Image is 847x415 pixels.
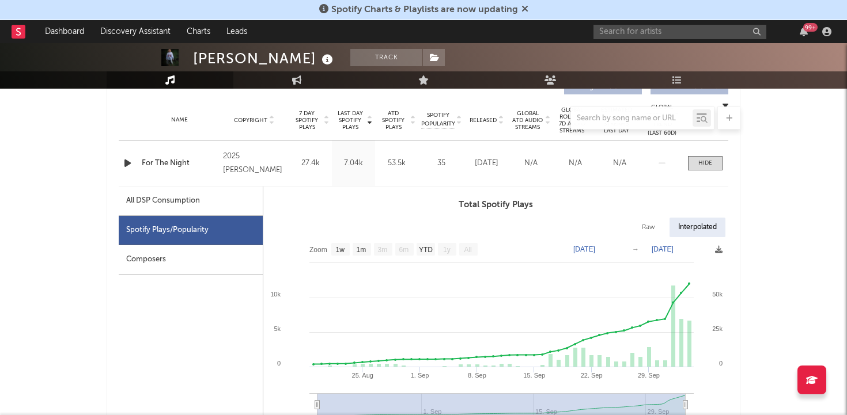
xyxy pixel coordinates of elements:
[670,218,725,237] div: Interpolated
[800,27,808,36] button: 99+
[652,245,674,253] text: [DATE]
[119,245,263,275] div: Composers
[335,158,372,169] div: 7.04k
[632,245,639,253] text: →
[443,246,451,254] text: 1y
[556,158,595,169] div: N/A
[419,246,433,254] text: YTD
[645,103,679,138] div: Global Streaming Trend (Last 60D)
[331,5,518,14] span: Spotify Charts & Playlists are now updating
[633,218,664,237] div: Raw
[119,186,263,216] div: All DSP Consumption
[378,158,415,169] div: 53.5k
[411,372,429,379] text: 1. Sep
[468,372,486,379] text: 8. Sep
[712,325,723,332] text: 25k
[719,360,723,367] text: 0
[277,360,281,367] text: 0
[274,325,281,332] text: 5k
[712,291,723,298] text: 50k
[803,23,818,32] div: 99 +
[223,150,286,177] div: 2025 [PERSON_NAME]
[523,372,545,379] text: 15. Sep
[593,25,766,39] input: Search for artists
[467,158,506,169] div: [DATE]
[37,20,92,43] a: Dashboard
[399,246,409,254] text: 6m
[378,246,388,254] text: 3m
[270,291,281,298] text: 10k
[638,372,660,379] text: 29. Sep
[292,158,329,169] div: 27.4k
[573,245,595,253] text: [DATE]
[512,158,550,169] div: N/A
[179,20,218,43] a: Charts
[352,372,373,379] text: 25. Aug
[126,194,200,208] div: All DSP Consumption
[336,246,345,254] text: 1w
[571,114,693,123] input: Search by song name or URL
[119,216,263,245] div: Spotify Plays/Popularity
[92,20,179,43] a: Discovery Assistant
[142,158,217,169] a: For The Night
[263,198,728,212] h3: Total Spotify Plays
[421,158,462,169] div: 35
[521,5,528,14] span: Dismiss
[193,49,336,68] div: [PERSON_NAME]
[600,158,639,169] div: N/A
[464,246,471,254] text: All
[357,246,366,254] text: 1m
[581,372,603,379] text: 22. Sep
[350,49,422,66] button: Track
[218,20,255,43] a: Leads
[309,246,327,254] text: Zoom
